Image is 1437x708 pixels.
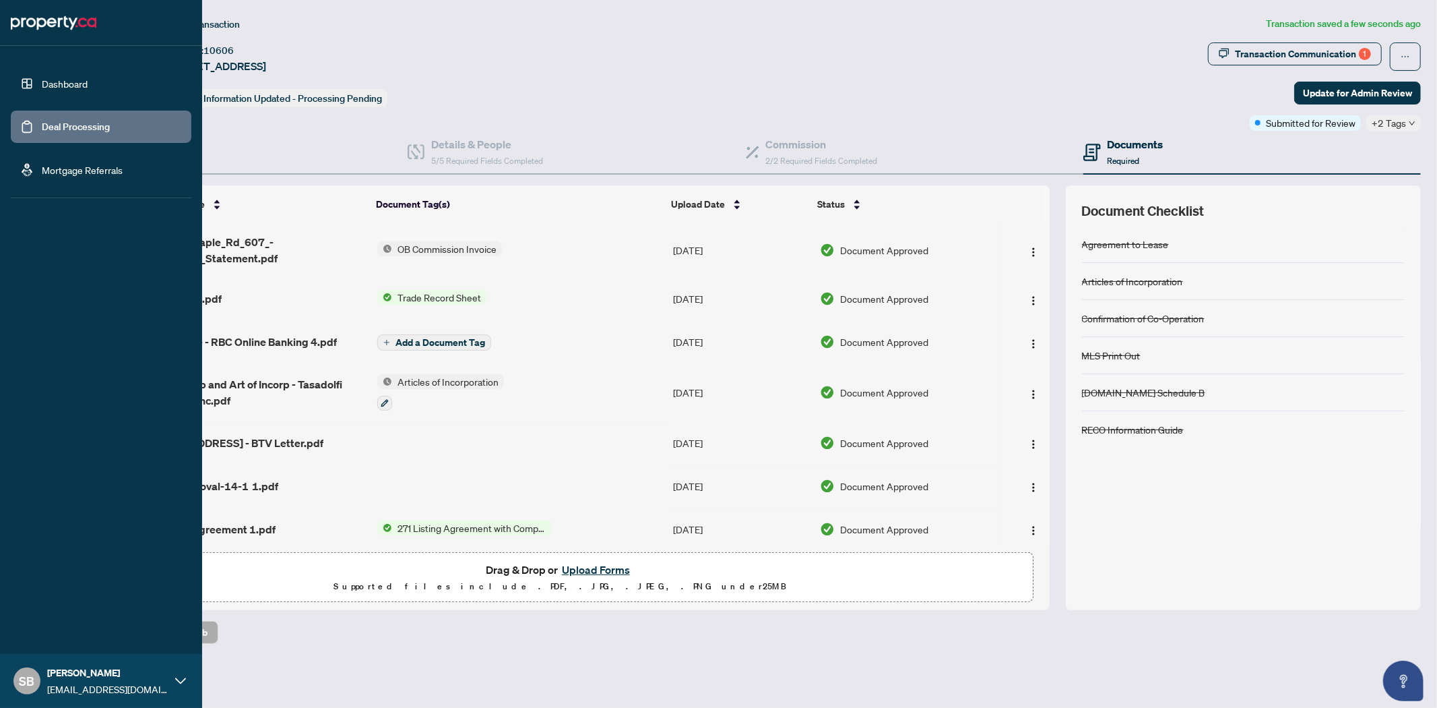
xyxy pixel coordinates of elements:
[47,682,168,697] span: [EMAIL_ADDRESS][DOMAIN_NAME]
[668,465,815,508] td: [DATE]
[87,553,1033,603] span: Drag & Drop orUpload FormsSupported files include .PDF, .JPG, .JPEG, .PNG under25MB
[668,320,815,363] td: [DATE]
[1023,382,1044,403] button: Logo
[766,156,878,166] span: 2/2 Required Fields Completed
[558,561,634,579] button: Upload Forms
[1023,288,1044,309] button: Logo
[668,508,815,551] td: [DATE]
[140,334,337,350] span: Void Cheque - RBC Online Banking 4.pdf
[820,291,835,306] img: Document Status
[377,374,504,411] button: Status IconArticles of Incorporation
[1028,295,1039,306] img: Logo
[140,435,323,451] span: [STREET_ADDRESS] - BTV Letter.pdf
[11,12,96,34] img: logo
[840,334,928,349] span: Document Approved
[377,374,392,389] img: Status Icon
[431,156,543,166] span: 5/5 Required Fields Completed
[840,243,928,258] span: Document Approved
[1108,156,1140,166] span: Required
[668,421,815,465] td: [DATE]
[1082,274,1183,289] div: Articles of Incorporation
[377,241,502,256] button: Status IconOB Commission Invoice
[1028,338,1039,349] img: Logo
[392,521,552,535] span: 271 Listing Agreement with Company Schedule A
[1023,239,1044,261] button: Logo
[1028,389,1039,400] img: Logo
[42,164,123,176] a: Mortgage Referrals
[766,136,878,152] h4: Commission
[377,334,491,351] button: Add a Document Tag
[1303,82,1412,104] span: Update for Admin Review
[383,339,390,346] span: plus
[1401,52,1410,61] span: ellipsis
[1409,120,1415,127] span: down
[840,479,928,494] span: Document Approved
[1023,475,1044,497] button: Logo
[820,243,835,258] img: Document Status
[1082,385,1205,400] div: [DOMAIN_NAME] Schedule B
[47,666,168,680] span: [PERSON_NAME]
[1294,82,1421,105] button: Update for Admin Review
[1082,237,1169,252] div: Agreement to Lease
[377,290,392,305] img: Status Icon
[1372,115,1406,131] span: +2 Tags
[371,185,666,223] th: Document Tag(s)
[820,436,835,450] img: Document Status
[1028,482,1039,493] img: Logo
[1082,348,1141,363] div: MLS Print Out
[42,78,88,90] a: Dashboard
[1383,661,1424,701] button: Open asap
[1028,439,1039,450] img: Logo
[1023,331,1044,353] button: Logo
[395,338,485,347] span: Add a Document Tag
[817,197,845,212] span: Status
[1082,202,1205,220] span: Document Checklist
[1023,432,1044,454] button: Logo
[168,18,240,30] span: View Transaction
[666,185,812,223] th: Upload Date
[377,290,486,305] button: Status IconTrade Record Sheet
[95,579,1025,595] p: Supported files include .PDF, .JPG, .JPEG, .PNG under 25 MB
[840,385,928,400] span: Document Approved
[1023,519,1044,540] button: Logo
[377,521,552,535] button: Status Icon271 Listing Agreement with Company Schedule A
[1028,247,1039,258] img: Logo
[820,385,835,400] img: Document Status
[1028,525,1039,536] img: Logo
[840,436,928,450] span: Document Approved
[392,374,504,389] span: Articles of Incorporation
[431,136,543,152] h4: Details & People
[1082,422,1184,437] div: RECO Information Guide
[820,479,835,494] img: Document Status
[668,363,815,421] td: [DATE]
[392,290,486,305] span: Trade Record Sheet
[840,291,928,306] span: Document Approved
[486,561,634,579] span: Drag & Drop or
[668,277,815,320] td: [DATE]
[167,89,387,107] div: Status:
[140,521,276,537] span: 2 - Listing Agreement 1.pdf
[42,121,110,133] a: Deal Processing
[20,672,35,690] span: SB
[392,241,502,256] span: OB Commission Invoice
[1082,311,1205,326] div: Confirmation of Co-Operation
[203,92,382,105] span: Information Updated - Processing Pending
[167,58,266,74] span: [STREET_ADDRESS]
[140,376,366,409] span: Cert of Incorp and Art of Incorp - Tasadolfi Holding Co Inc.pdf
[140,478,278,494] span: Comm Approval-14-1 1.pdf
[377,334,491,351] button: Add a Document Tag
[135,185,371,223] th: (16) File Name
[840,522,928,537] span: Document Approved
[140,234,366,266] span: 350_Red_Maple_Rd_607_-Commission_Statement.pdf
[820,522,835,537] img: Document Status
[1108,136,1163,152] h4: Documents
[1208,42,1382,65] button: Transaction Communication1
[377,241,392,256] img: Status Icon
[1266,115,1355,130] span: Submitted for Review
[1235,43,1371,65] div: Transaction Communication
[203,45,234,57] span: 10606
[377,521,392,535] img: Status Icon
[1359,48,1371,60] div: 1
[671,197,725,212] span: Upload Date
[668,223,815,277] td: [DATE]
